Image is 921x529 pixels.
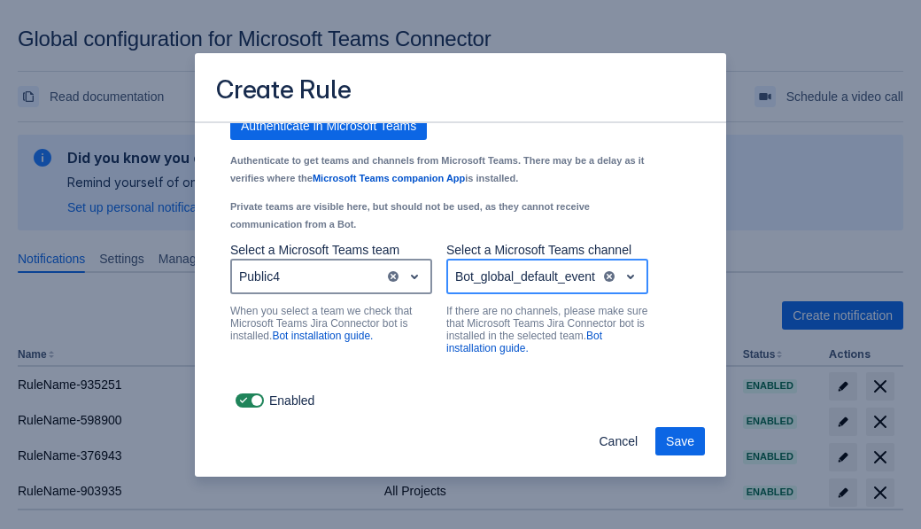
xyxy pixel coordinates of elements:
a: Bot installation guide. [272,330,373,342]
a: Microsoft Teams companion App [313,173,465,183]
h3: Create Rule [216,74,352,109]
button: Authenticate in Microsoft Teams [230,112,427,140]
div: Scrollable content [195,121,726,415]
span: open [620,266,641,287]
p: When you select a team we check that Microsoft Teams Jira Connector bot is installed. [230,305,432,342]
p: Select a Microsoft Teams team [230,241,432,259]
span: Cancel [599,427,638,455]
span: open [404,266,425,287]
p: Select a Microsoft Teams channel [446,241,648,259]
div: Public4 [239,269,280,284]
span: clear [386,269,400,284]
small: Private teams are visible here, but should not be used, as they cannot receive communication from... [230,201,590,229]
span: clear [602,269,616,284]
a: Bot installation guide. [446,330,602,354]
button: Save [655,427,705,455]
span: Save [666,427,694,455]
div: Enabled [230,388,691,413]
small: Authenticate to get teams and channels from Microsoft Teams. There may be a delay as it verifies ... [230,155,644,183]
p: If there are no channels, please make sure that Microsoft Teams Jira Connector bot is installed i... [446,305,648,354]
div: Bot_global_default_event [455,269,595,284]
button: Cancel [588,427,648,455]
span: Authenticate in Microsoft Teams [241,112,416,140]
